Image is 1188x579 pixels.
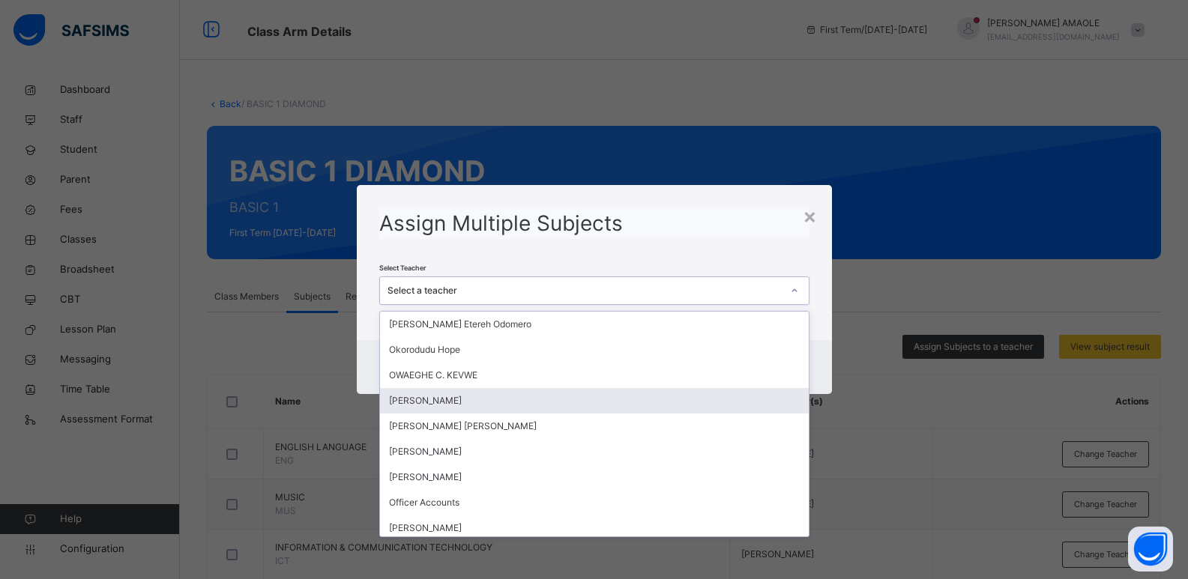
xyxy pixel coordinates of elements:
[803,200,817,231] div: ×
[380,439,809,464] div: [PERSON_NAME]
[379,210,623,236] span: Assign Multiple Subjects
[380,312,809,337] div: [PERSON_NAME] Etereh Odomero
[380,515,809,541] div: [PERSON_NAME]
[1128,527,1173,572] button: Open asap
[379,264,426,272] span: Select Teacher
[380,363,809,388] div: OWAEGHE C. KEVWE
[380,337,809,363] div: Okorodudu Hope
[380,388,809,413] div: [PERSON_NAME]
[380,464,809,490] div: [PERSON_NAME]
[380,490,809,515] div: Officer Accounts
[388,284,782,297] div: Select a teacher
[380,413,809,439] div: [PERSON_NAME] [PERSON_NAME]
